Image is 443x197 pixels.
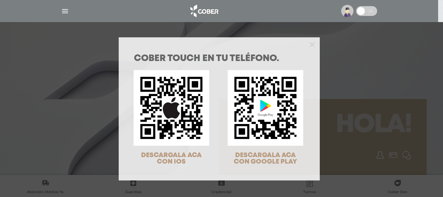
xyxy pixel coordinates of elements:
span: DESCARGALA ACA CON GOOGLE PLAY [234,152,297,165]
h1: COBER TOUCH en tu teléfono. [134,54,305,63]
img: qr-code [228,70,303,146]
img: qr-code [134,70,209,146]
button: Close [310,41,315,47]
span: DESCARGALA ACA CON IOS [141,152,202,165]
